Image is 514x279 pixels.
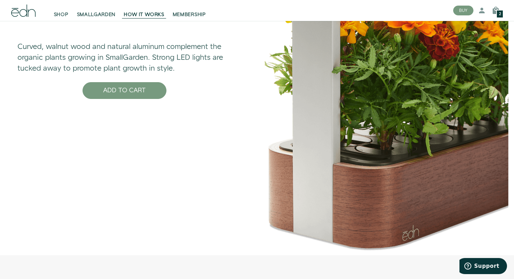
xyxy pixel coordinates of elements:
a: MEMBERSHIP [169,3,210,18]
span: SMALLGARDEN [77,11,116,18]
span: HOW IT WORKS [124,11,164,18]
a: HOW IT WORKS [120,3,168,18]
p: Curved, walnut wood and natural aluminum complement the organic plants growing in SmallGarden. St... [17,42,231,74]
a: SMALLGARDEN [73,3,120,18]
button: BUY [453,6,473,15]
iframe: Opens a widget where you can find more information [459,258,507,276]
span: 2 [499,12,501,16]
a: SHOP [50,3,73,18]
span: SHOP [54,11,69,18]
span: MEMBERSHIP [173,11,206,18]
button: ADD TO CART [83,82,166,99]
